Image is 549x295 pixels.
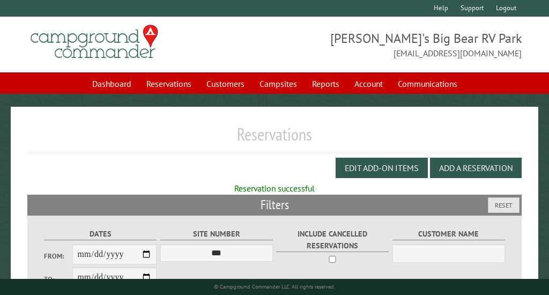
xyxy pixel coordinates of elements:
[160,228,273,240] label: Site Number
[253,73,303,94] a: Campsites
[27,182,522,194] div: Reservation successful
[214,283,335,290] small: © Campground Commander LLC. All rights reserved.
[276,228,389,252] label: Include Cancelled Reservations
[200,73,251,94] a: Customers
[44,228,157,240] label: Dates
[86,73,138,94] a: Dashboard
[336,158,428,178] button: Edit Add-on Items
[274,29,522,60] span: [PERSON_NAME]'s Big Bear RV Park [EMAIL_ADDRESS][DOMAIN_NAME]
[348,73,389,94] a: Account
[430,158,522,178] button: Add a Reservation
[488,197,520,213] button: Reset
[44,274,72,284] label: To:
[44,251,72,261] label: From:
[140,73,198,94] a: Reservations
[306,73,346,94] a: Reports
[391,73,464,94] a: Communications
[27,21,161,63] img: Campground Commander
[27,124,522,153] h1: Reservations
[27,195,522,215] h2: Filters
[392,228,505,240] label: Customer Name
